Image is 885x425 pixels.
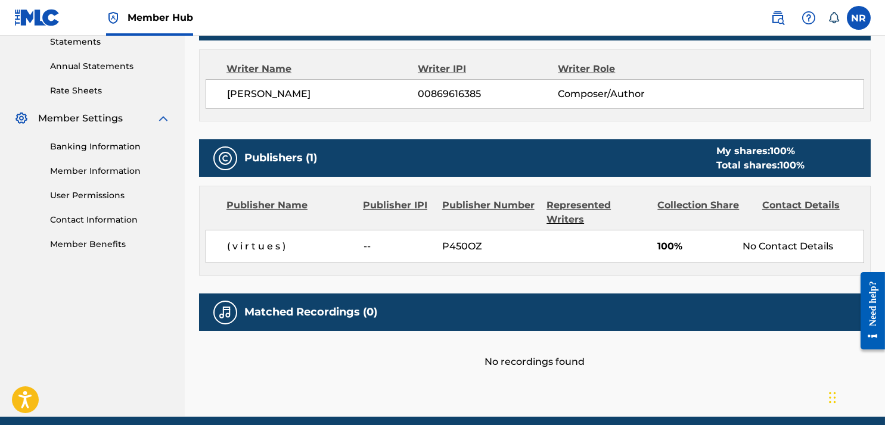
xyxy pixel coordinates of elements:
[770,145,795,157] span: 100 %
[847,6,871,30] div: User Menu
[50,189,170,202] a: User Permissions
[558,62,685,76] div: Writer Role
[227,87,418,101] span: [PERSON_NAME]
[716,144,805,158] div: My shares:
[743,239,864,254] div: No Contact Details
[418,62,558,76] div: Writer IPI
[156,111,170,126] img: expand
[50,36,170,48] a: Statements
[762,198,858,227] div: Contact Details
[825,368,885,425] iframe: Chat Widget
[50,214,170,226] a: Contact Information
[50,85,170,97] a: Rate Sheets
[244,151,317,165] h5: Publishers (1)
[418,87,558,101] span: 00869616385
[657,239,734,254] span: 100%
[363,198,433,227] div: Publisher IPI
[244,305,377,319] h5: Matched Recordings (0)
[828,12,840,24] div: Notifications
[38,111,123,126] span: Member Settings
[226,198,354,227] div: Publisher Name
[50,165,170,177] a: Member Information
[50,60,170,73] a: Annual Statements
[797,6,821,30] div: Help
[218,151,232,165] img: Publishers
[780,160,805,171] span: 100 %
[716,158,805,173] div: Total shares:
[442,198,538,227] div: Publisher Number
[802,11,816,25] img: help
[106,11,120,25] img: Top Rightsholder
[50,238,170,251] a: Member Benefits
[50,140,170,153] a: Banking Information
[852,263,885,359] iframe: Resource Center
[829,380,836,415] div: Drag
[14,111,29,126] img: Member Settings
[14,9,60,26] img: MLC Logo
[442,239,538,254] span: P450OZ
[546,198,648,227] div: Represented Writers
[226,62,418,76] div: Writer Name
[364,239,433,254] span: --
[199,331,871,369] div: No recordings found
[227,239,355,254] span: ( v i r t u e s )
[657,198,753,227] div: Collection Share
[766,6,790,30] a: Public Search
[558,87,685,101] span: Composer/Author
[771,11,785,25] img: search
[128,11,193,24] span: Member Hub
[218,305,232,320] img: Matched Recordings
